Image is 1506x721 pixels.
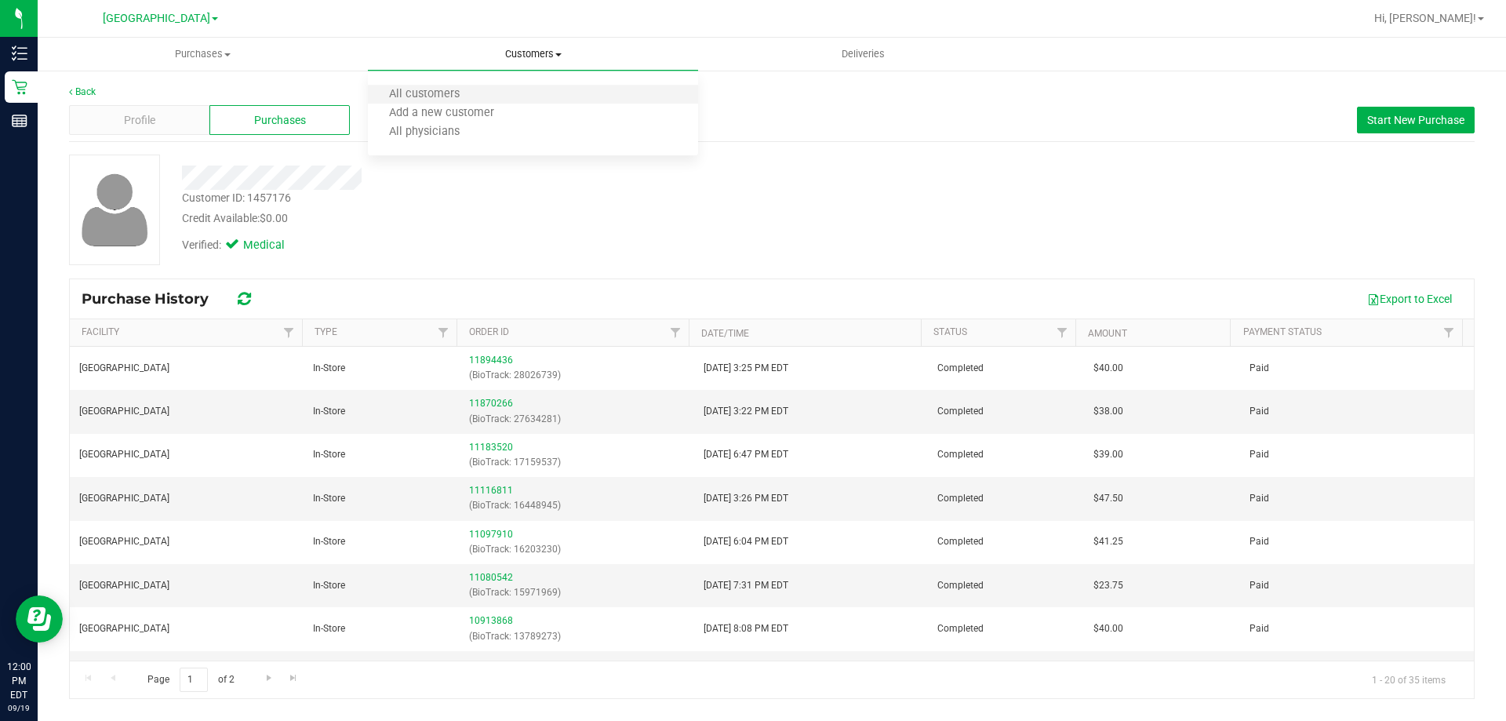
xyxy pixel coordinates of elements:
span: Purchases [254,112,306,129]
inline-svg: Retail [12,79,27,95]
a: Filter [663,319,689,346]
a: Order ID [469,326,509,337]
span: [DATE] 3:25 PM EDT [704,361,788,376]
inline-svg: Inventory [12,46,27,61]
span: $23.75 [1093,578,1123,593]
a: Filter [276,319,302,346]
a: Back [69,86,96,97]
span: [GEOGRAPHIC_DATA] [79,621,169,636]
span: [DATE] 6:47 PM EDT [704,447,788,462]
a: 10824276 [469,659,513,670]
span: In-Store [313,404,345,419]
span: [GEOGRAPHIC_DATA] [79,491,169,506]
a: Purchases [38,38,368,71]
a: 11183520 [469,442,513,453]
span: In-Store [313,491,345,506]
span: Customers [368,47,698,61]
span: 1 - 20 of 35 items [1359,668,1458,691]
span: All customers [368,88,481,101]
p: (BioTrack: 17159537) [469,455,684,470]
span: [DATE] 3:22 PM EDT [704,404,788,419]
span: [DATE] 6:04 PM EDT [704,534,788,549]
span: Purchase History [82,290,224,308]
input: 1 [180,668,208,692]
p: (BioTrack: 13789273) [469,629,684,644]
button: Start New Purchase [1357,107,1475,133]
span: [DATE] 3:26 PM EDT [704,491,788,506]
div: Verified: [182,237,306,254]
a: Go to the next page [257,668,280,689]
span: [GEOGRAPHIC_DATA] [103,12,210,25]
div: Customer ID: 1457176 [182,190,291,206]
span: Completed [937,361,984,376]
a: Payment Status [1243,326,1322,337]
a: Deliveries [698,38,1028,71]
span: [GEOGRAPHIC_DATA] [79,578,169,593]
span: [GEOGRAPHIC_DATA] [79,534,169,549]
a: 11894436 [469,355,513,366]
span: $41.25 [1093,534,1123,549]
p: (BioTrack: 28026739) [469,368,684,383]
span: Completed [937,447,984,462]
p: (BioTrack: 16448945) [469,498,684,513]
span: $39.00 [1093,447,1123,462]
span: $47.50 [1093,491,1123,506]
p: (BioTrack: 15971969) [469,585,684,600]
span: [GEOGRAPHIC_DATA] [79,361,169,376]
span: In-Store [313,578,345,593]
span: Profile [124,112,155,129]
a: Amount [1088,328,1127,339]
span: Add a new customer [368,107,515,120]
span: $0.00 [260,212,288,224]
span: Paid [1250,404,1269,419]
a: Status [933,326,967,337]
span: $40.00 [1093,621,1123,636]
p: 09/19 [7,702,31,714]
a: Type [315,326,337,337]
span: Paid [1250,491,1269,506]
a: Date/Time [701,328,749,339]
span: [DATE] 7:31 PM EDT [704,578,788,593]
a: 11080542 [469,572,513,583]
span: Paid [1250,578,1269,593]
span: Hi, [PERSON_NAME]! [1374,12,1476,24]
span: In-Store [313,361,345,376]
span: All physicians [368,126,481,139]
span: Deliveries [820,47,906,61]
p: (BioTrack: 16203230) [469,542,684,557]
span: In-Store [313,447,345,462]
a: Filter [431,319,457,346]
span: [GEOGRAPHIC_DATA] [79,404,169,419]
span: Completed [937,621,984,636]
span: Paid [1250,361,1269,376]
span: Completed [937,491,984,506]
a: 11097910 [469,529,513,540]
a: 10913868 [469,615,513,626]
span: In-Store [313,534,345,549]
span: Completed [937,534,984,549]
span: In-Store [313,621,345,636]
span: $38.00 [1093,404,1123,419]
span: Purchases [38,47,367,61]
span: $40.00 [1093,361,1123,376]
a: 11870266 [469,398,513,409]
iframe: Resource center [16,595,63,643]
span: [DATE] 8:08 PM EDT [704,621,788,636]
span: Paid [1250,534,1269,549]
span: Start New Purchase [1367,114,1464,126]
span: Paid [1250,447,1269,462]
button: Export to Excel [1357,286,1462,312]
span: Paid [1250,621,1269,636]
div: Credit Available: [182,210,873,227]
a: Facility [82,326,119,337]
span: Page of 2 [134,668,247,692]
a: 11116811 [469,485,513,496]
span: [GEOGRAPHIC_DATA] [79,447,169,462]
p: 12:00 PM EDT [7,660,31,702]
span: Completed [937,404,984,419]
span: Medical [243,237,306,254]
a: Customers All customers Add a new customer All physicians [368,38,698,71]
span: Completed [937,578,984,593]
a: Go to the last page [282,668,305,689]
img: user-icon.png [74,169,156,250]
